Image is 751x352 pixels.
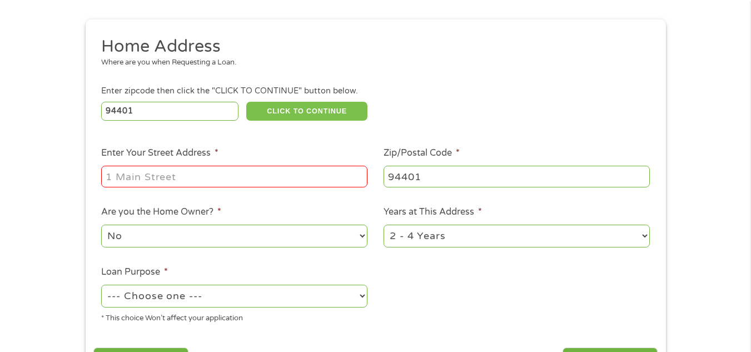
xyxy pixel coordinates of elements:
[101,266,168,278] label: Loan Purpose
[246,102,367,121] button: CLICK TO CONTINUE
[101,57,641,68] div: Where are you when Requesting a Loan.
[101,102,238,121] input: Enter Zipcode (e.g 01510)
[384,147,460,159] label: Zip/Postal Code
[101,206,221,218] label: Are you the Home Owner?
[384,206,482,218] label: Years at This Address
[101,166,367,187] input: 1 Main Street
[101,147,218,159] label: Enter Your Street Address
[101,36,641,58] h2: Home Address
[101,85,649,97] div: Enter zipcode then click the "CLICK TO CONTINUE" button below.
[101,309,367,324] div: * This choice Won’t affect your application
